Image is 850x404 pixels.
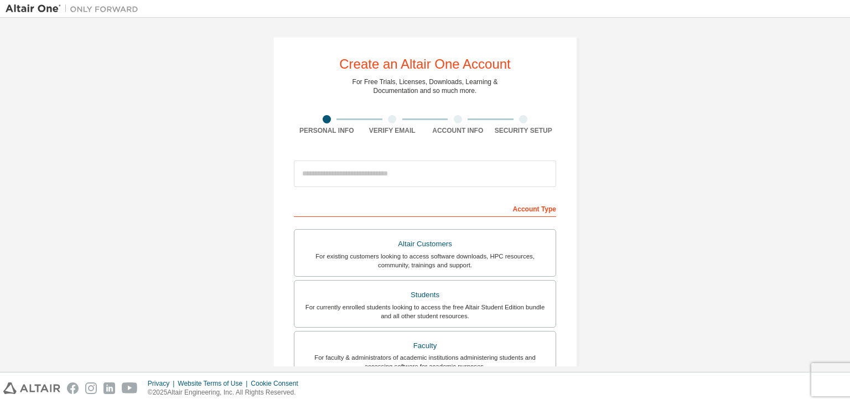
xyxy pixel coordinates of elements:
[148,388,305,397] p: © 2025 Altair Engineering, Inc. All Rights Reserved.
[148,379,178,388] div: Privacy
[491,126,557,135] div: Security Setup
[294,126,360,135] div: Personal Info
[6,3,144,14] img: Altair One
[3,382,60,394] img: altair_logo.svg
[425,126,491,135] div: Account Info
[339,58,511,71] div: Create an Altair One Account
[301,338,549,354] div: Faculty
[301,303,549,320] div: For currently enrolled students looking to access the free Altair Student Edition bundle and all ...
[251,379,304,388] div: Cookie Consent
[85,382,97,394] img: instagram.svg
[103,382,115,394] img: linkedin.svg
[301,252,549,270] div: For existing customers looking to access software downloads, HPC resources, community, trainings ...
[301,236,549,252] div: Altair Customers
[67,382,79,394] img: facebook.svg
[122,382,138,394] img: youtube.svg
[360,126,426,135] div: Verify Email
[301,287,549,303] div: Students
[294,199,556,217] div: Account Type
[353,77,498,95] div: For Free Trials, Licenses, Downloads, Learning & Documentation and so much more.
[178,379,251,388] div: Website Terms of Use
[301,353,549,371] div: For faculty & administrators of academic institutions administering students and accessing softwa...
